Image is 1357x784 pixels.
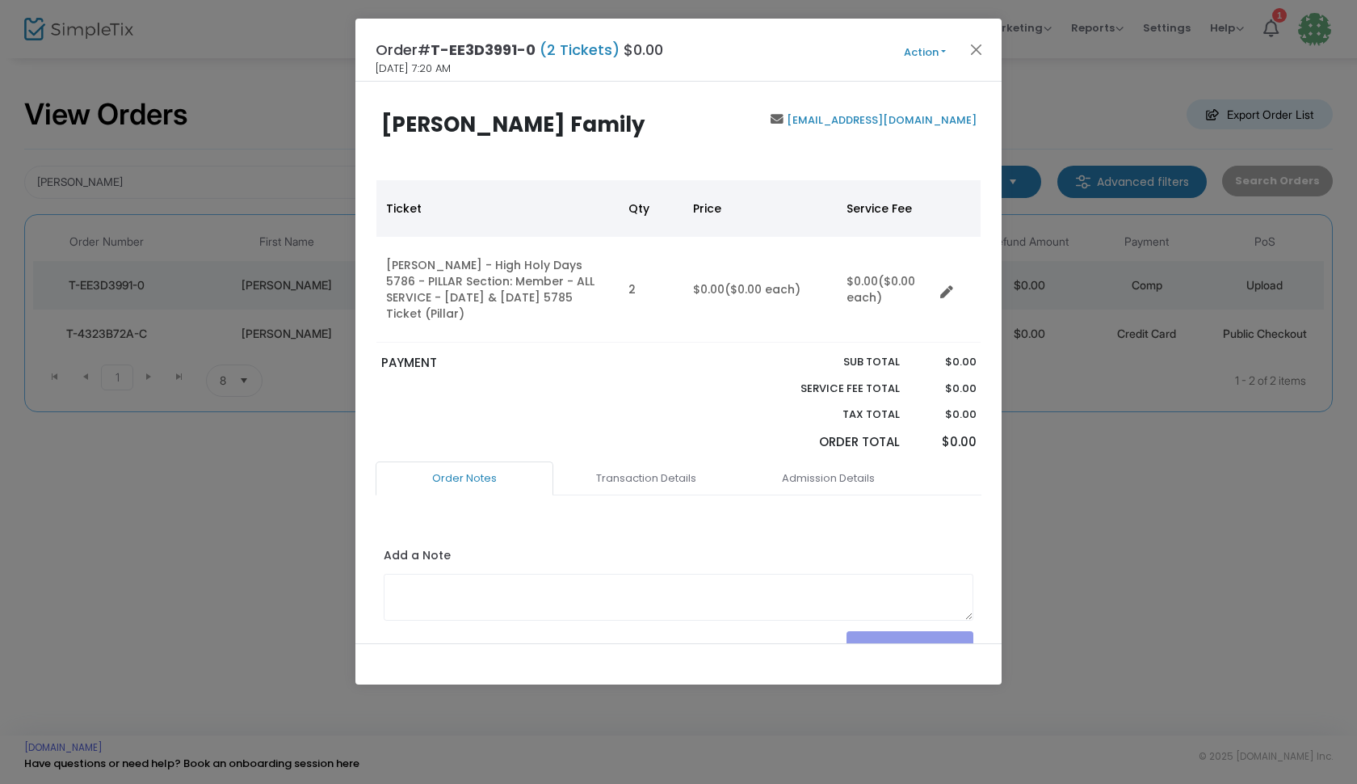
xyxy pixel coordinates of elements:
p: $0.00 [915,407,976,423]
span: ($0.00 each) [725,281,800,297]
span: T-EE3D3991-0 [431,40,536,60]
td: $0.00 [837,237,934,343]
p: Order Total [763,433,900,452]
p: $0.00 [915,354,976,370]
th: Price [683,180,837,237]
span: (2 Tickets) [536,40,624,60]
p: PAYMENT [381,354,671,373]
span: [DATE] 7:20 AM [376,61,451,77]
p: Service Fee Total [763,381,900,397]
td: [PERSON_NAME] - High Holy Days 5786 - PILLAR Section: Member - ALL SERVICE - [DATE] & [DATE] 5785... [376,237,619,343]
th: Service Fee [837,180,934,237]
button: Close [966,39,987,60]
h4: Order# $0.00 [376,39,663,61]
p: $0.00 [915,381,976,397]
a: Order Notes [376,462,553,495]
a: Transaction Details [557,462,735,495]
td: 2 [619,237,683,343]
b: [PERSON_NAME] Family [381,110,645,139]
a: [EMAIL_ADDRESS][DOMAIN_NAME] [784,112,977,128]
span: ($0.00 each) [847,273,915,306]
p: $0.00 [915,433,976,452]
th: Qty [619,180,683,237]
p: Tax Total [763,407,900,423]
th: Ticket [376,180,619,237]
button: Action [876,44,973,61]
td: $0.00 [683,237,837,343]
p: Sub total [763,354,900,370]
div: Data table [376,180,981,343]
a: Admission Details [739,462,917,495]
label: Add a Note [384,547,451,568]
